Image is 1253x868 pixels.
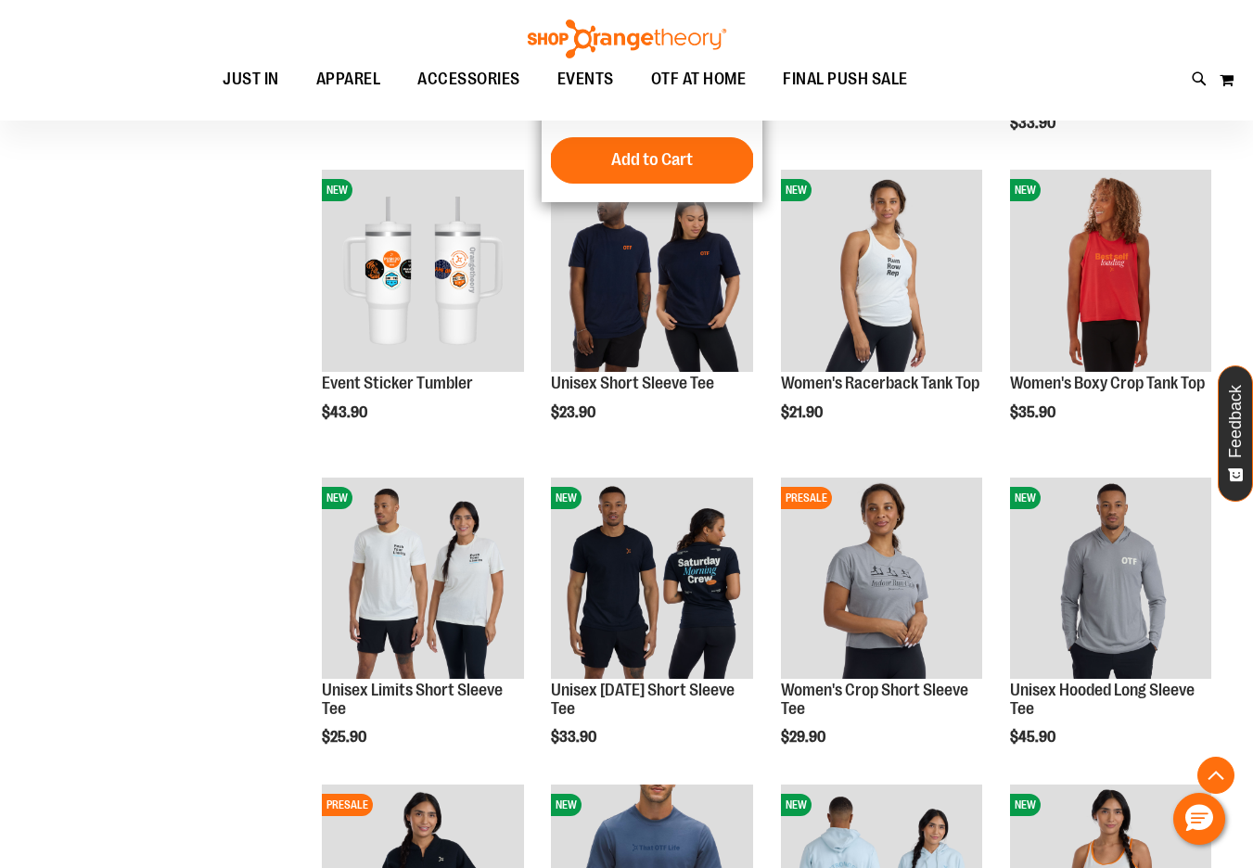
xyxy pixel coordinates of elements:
[1010,179,1041,201] span: NEW
[322,170,523,374] a: OTF 40 oz. Sticker TumblerNEW
[550,137,754,184] button: Add to Cart
[772,468,991,794] div: product
[1010,794,1041,816] span: NEW
[316,58,381,100] span: APPAREL
[322,729,369,746] span: $25.90
[551,478,752,679] img: Image of Unisex Saturday Tee
[1173,793,1225,845] button: Hello, have a question? Let’s chat.
[1010,170,1211,374] a: Image of Womens Boxy Crop TankNEW
[551,374,714,392] a: Unisex Short Sleeve Tee
[551,170,752,371] img: Image of Unisex Short Sleeve Tee
[322,404,370,421] span: $43.90
[1010,170,1211,371] img: Image of Womens Boxy Crop Tank
[1010,404,1058,421] span: $35.90
[1227,385,1245,458] span: Feedback
[551,729,599,746] span: $33.90
[322,794,373,816] span: PRESALE
[611,149,693,170] span: Add to Cart
[1001,468,1221,794] div: product
[322,681,503,718] a: Unisex Limits Short Sleeve Tee
[1010,681,1195,718] a: Unisex Hooded Long Sleeve Tee
[223,58,279,100] span: JUST IN
[551,478,752,682] a: Image of Unisex Saturday TeeNEW
[781,179,812,201] span: NEW
[322,179,352,201] span: NEW
[322,478,523,682] a: Image of Unisex BB Limits TeeNEW
[322,478,523,679] img: Image of Unisex BB Limits Tee
[781,729,828,746] span: $29.90
[772,160,991,467] div: product
[781,478,982,679] img: Image of Womens Crop Tee
[551,681,735,718] a: Unisex [DATE] Short Sleeve Tee
[781,487,832,509] span: PRESALE
[783,58,908,100] span: FINAL PUSH SALE
[1010,487,1041,509] span: NEW
[1010,115,1058,132] span: $33.90
[539,58,633,101] a: EVENTS
[551,794,582,816] span: NEW
[298,58,400,101] a: APPAREL
[525,19,729,58] img: Shop Orangetheory
[1010,478,1211,682] a: Image of Unisex Hooded LS TeeNEW
[551,404,598,421] span: $23.90
[781,170,982,374] a: Image of Womens Racerback TankNEW
[781,478,982,682] a: Image of Womens Crop TeePRESALE
[313,468,532,794] div: product
[1010,478,1211,679] img: Image of Unisex Hooded LS Tee
[399,58,539,101] a: ACCESSORIES
[781,170,982,371] img: Image of Womens Racerback Tank
[651,58,747,100] span: OTF AT HOME
[1197,757,1234,794] button: Back To Top
[542,468,761,794] div: product
[542,160,761,467] div: product
[781,794,812,816] span: NEW
[781,374,979,392] a: Women's Racerback Tank Top
[1010,374,1205,392] a: Women's Boxy Crop Tank Top
[417,58,520,100] span: ACCESSORIES
[1001,160,1221,467] div: product
[781,404,825,421] span: $21.90
[551,170,752,374] a: Image of Unisex Short Sleeve TeePRESALE
[764,58,927,101] a: FINAL PUSH SALE
[313,160,532,467] div: product
[1218,365,1253,502] button: Feedback - Show survey
[204,58,298,100] a: JUST IN
[1010,729,1058,746] span: $45.90
[322,170,523,371] img: OTF 40 oz. Sticker Tumbler
[322,487,352,509] span: NEW
[551,487,582,509] span: NEW
[633,58,765,101] a: OTF AT HOME
[781,681,968,718] a: Women's Crop Short Sleeve Tee
[557,58,614,100] span: EVENTS
[322,374,473,392] a: Event Sticker Tumbler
